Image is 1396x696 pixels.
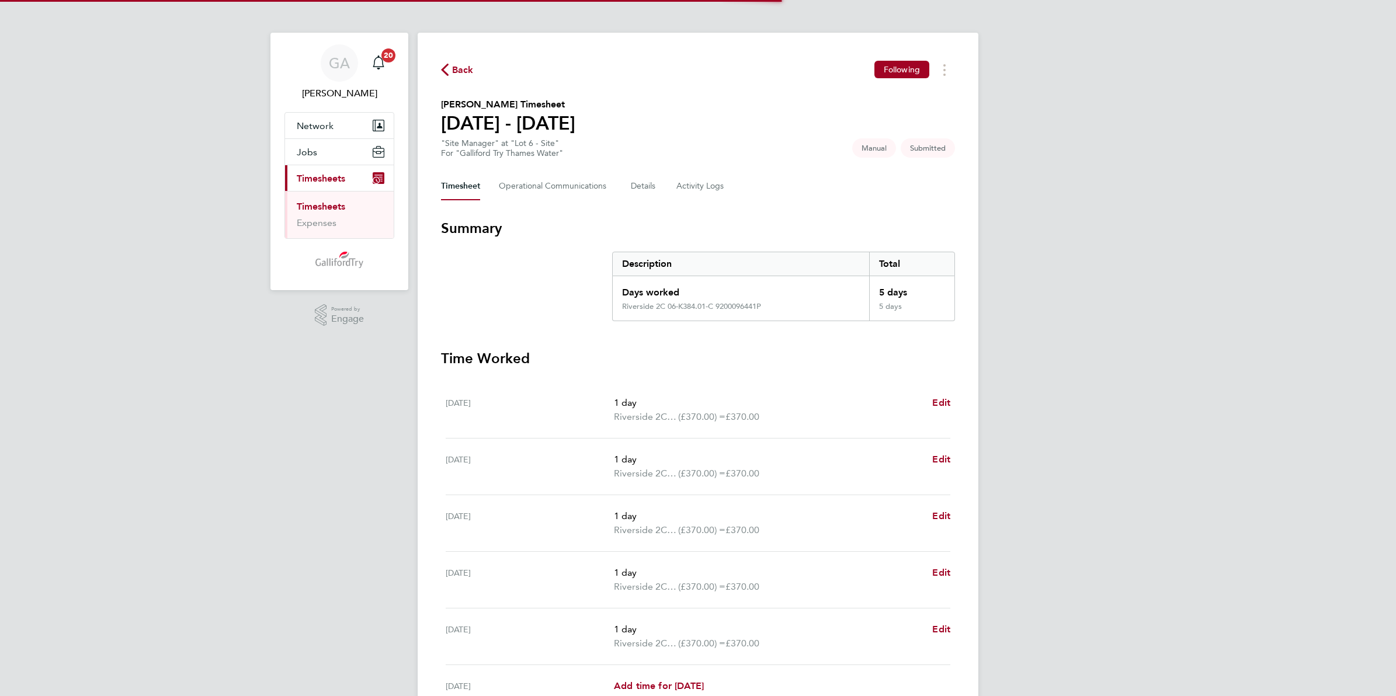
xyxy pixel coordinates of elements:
[367,44,390,82] a: 20
[297,173,345,184] span: Timesheets
[725,638,759,649] span: £370.00
[932,622,950,636] a: Edit
[725,411,759,422] span: £370.00
[284,250,394,269] a: Go to home page
[446,509,614,537] div: [DATE]
[932,453,950,467] a: Edit
[452,63,474,77] span: Back
[614,410,678,424] span: Riverside 2C 06-K384.01-C 9200096441P
[613,276,869,302] div: Days worked
[932,624,950,635] span: Edit
[441,138,563,158] div: "Site Manager" at "Lot 6 - Site"
[297,147,317,158] span: Jobs
[446,396,614,424] div: [DATE]
[297,201,345,212] a: Timesheets
[315,250,364,269] img: gallifordtry-logo-retina.png
[441,219,955,238] h3: Summary
[614,622,923,636] p: 1 day
[901,138,955,158] span: This timesheet is Submitted.
[297,217,336,228] a: Expenses
[441,349,955,368] h3: Time Worked
[869,276,954,302] div: 5 days
[678,524,725,535] span: (£370.00) =
[614,467,678,481] span: Riverside 2C 06-K384.01-C 9200096441P
[315,304,364,326] a: Powered byEngage
[441,62,474,77] button: Back
[614,679,704,693] a: Add time for [DATE]
[874,61,929,78] button: Following
[678,638,725,649] span: (£370.00) =
[934,61,955,79] button: Timesheets Menu
[285,191,394,238] div: Timesheets
[869,302,954,321] div: 5 days
[285,139,394,165] button: Jobs
[614,509,923,523] p: 1 day
[631,172,658,200] button: Details
[284,86,394,100] span: Gary Attwell
[869,252,954,276] div: Total
[852,138,896,158] span: This timesheet was manually created.
[285,113,394,138] button: Network
[499,172,612,200] button: Operational Communications
[725,524,759,535] span: £370.00
[676,172,725,200] button: Activity Logs
[441,148,563,158] div: For "Galliford Try Thames Water"
[441,98,575,112] h2: [PERSON_NAME] Timesheet
[932,509,950,523] a: Edit
[678,581,725,592] span: (£370.00) =
[441,172,480,200] button: Timesheet
[285,165,394,191] button: Timesheets
[446,566,614,594] div: [DATE]
[932,510,950,521] span: Edit
[331,304,364,314] span: Powered by
[612,252,955,321] div: Summary
[932,567,950,578] span: Edit
[284,44,394,100] a: GA[PERSON_NAME]
[331,314,364,324] span: Engage
[932,454,950,465] span: Edit
[932,566,950,580] a: Edit
[884,64,920,75] span: Following
[614,580,678,594] span: Riverside 2C 06-K384.01-C 9200096441P
[446,679,614,693] div: [DATE]
[678,468,725,479] span: (£370.00) =
[441,112,575,135] h1: [DATE] - [DATE]
[725,468,759,479] span: £370.00
[329,55,350,71] span: GA
[725,581,759,592] span: £370.00
[613,252,869,276] div: Description
[614,566,923,580] p: 1 day
[678,411,725,422] span: (£370.00) =
[614,680,704,691] span: Add time for [DATE]
[297,120,334,131] span: Network
[270,33,408,290] nav: Main navigation
[622,302,761,311] div: Riverside 2C 06-K384.01-C 9200096441P
[614,453,923,467] p: 1 day
[614,636,678,650] span: Riverside 2C 06-K384.01-C 9200096441P
[932,397,950,408] span: Edit
[932,396,950,410] a: Edit
[614,396,923,410] p: 1 day
[446,453,614,481] div: [DATE]
[381,48,395,62] span: 20
[446,622,614,650] div: [DATE]
[614,523,678,537] span: Riverside 2C 06-K384.01-C 9200096441P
